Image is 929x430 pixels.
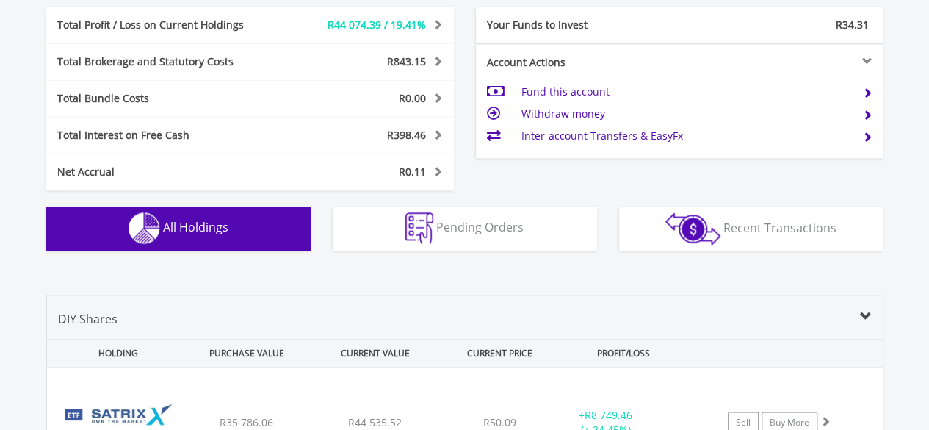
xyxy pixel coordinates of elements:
[665,212,720,245] img: transactions-zar-wht.png
[129,212,160,244] img: holdings-wht.png
[521,81,850,103] td: Fund this account
[48,340,181,367] div: HOLDING
[436,219,524,235] span: Pending Orders
[483,415,516,429] span: R50.09
[220,415,273,429] span: R35 786.06
[585,408,632,422] span: R8 749.46
[723,219,836,235] span: Recent Transactions
[521,125,850,147] td: Inter-account Transfers & EasyFx
[46,128,284,143] div: Total Interest on Free Cash
[405,212,433,244] img: pending_instructions-wht.png
[387,128,426,142] span: R398.46
[387,54,426,68] span: R843.15
[619,207,883,251] button: Recent Transactions
[399,165,426,179] span: R0.11
[184,340,310,367] div: PURCHASE VALUE
[46,54,284,69] div: Total Brokerage and Statutory Costs
[163,219,228,235] span: All Holdings
[58,311,118,327] span: DIY Shares
[46,18,284,32] div: Total Profit / Loss on Current Holdings
[333,207,597,251] button: Pending Orders
[476,55,680,70] div: Account Actions
[476,18,680,32] div: Your Funds to Invest
[313,340,438,367] div: CURRENT VALUE
[441,340,557,367] div: CURRENT PRICE
[348,415,402,429] span: R44 535.52
[328,18,426,32] span: R44 074.39 / 19.41%
[521,103,850,125] td: Withdraw money
[399,91,426,105] span: R0.00
[46,165,284,179] div: Net Accrual
[561,340,687,367] div: PROFIT/LOSS
[46,207,311,251] button: All Holdings
[46,91,284,106] div: Total Bundle Costs
[836,18,869,32] span: R34.31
